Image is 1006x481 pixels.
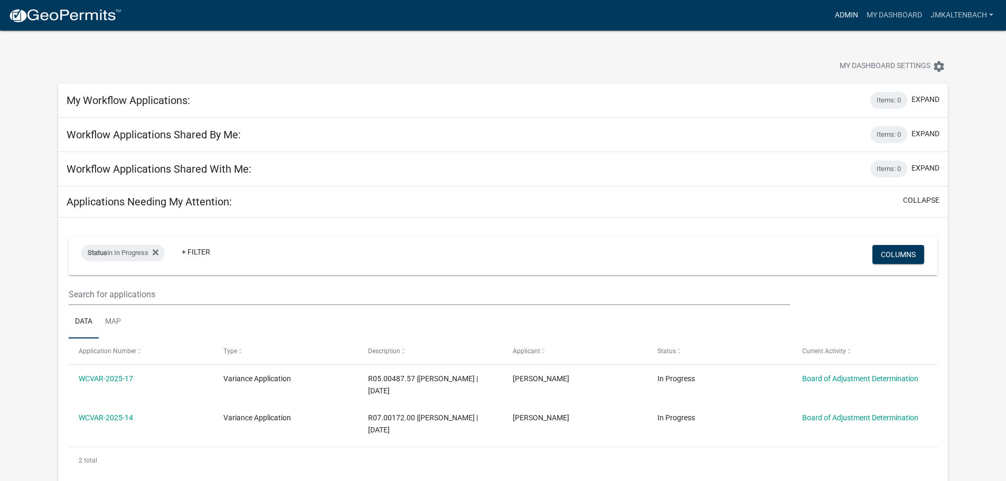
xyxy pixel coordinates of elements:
span: Current Activity [802,347,846,355]
button: expand [911,163,939,174]
div: 2 total [69,447,937,474]
a: WCVAR-2025-17 [79,374,133,383]
datatable-header-cell: Current Activity [792,338,937,364]
h5: Workflow Applications Shared With Me: [67,163,251,175]
span: Status [657,347,676,355]
span: Variance Application [223,413,291,422]
a: Board of Adjustment Determination [802,374,918,383]
datatable-header-cell: Status [647,338,792,364]
span: In Progress [657,374,695,383]
button: Columns [872,245,924,264]
button: expand [911,94,939,105]
datatable-header-cell: Application Number [69,338,213,364]
h5: Applications Needing My Attention: [67,195,232,208]
h5: Workflow Applications Shared By Me: [67,128,241,141]
a: WCVAR-2025-14 [79,413,133,422]
span: Shawn Jacob Conrad [513,413,569,422]
span: In Progress [657,413,695,422]
a: jmkaltenbach [926,5,998,25]
input: Search for applications [69,284,789,305]
span: Application Number [79,347,136,355]
div: Items: 0 [870,161,907,177]
a: My Dashboard [862,5,926,25]
div: in In Progress [81,244,165,261]
button: expand [911,128,939,139]
div: Items: 0 [870,92,907,109]
a: + Filter [173,242,219,261]
datatable-header-cell: Type [213,338,358,364]
button: My Dashboard Settingssettings [831,56,954,77]
datatable-header-cell: Applicant [503,338,647,364]
a: Data [69,305,99,339]
a: Map [99,305,127,339]
span: R07.00172.00 |Shawn Conrad | 06/13/2025 [368,413,478,434]
span: Type [223,347,237,355]
a: Board of Adjustment Determination [802,413,918,422]
span: Matthew Ketchum [513,374,569,383]
a: Admin [831,5,862,25]
h5: My Workflow Applications: [67,94,190,107]
button: collapse [903,195,939,206]
span: My Dashboard Settings [840,60,930,73]
span: Applicant [513,347,540,355]
span: Description [368,347,400,355]
div: Items: 0 [870,126,907,143]
datatable-header-cell: Description [358,338,503,364]
span: R05.00487.57 |Matthew SKetchum | 08/15/2025 [368,374,478,395]
span: Variance Application [223,374,291,383]
i: settings [933,60,945,73]
span: Status [88,249,107,257]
